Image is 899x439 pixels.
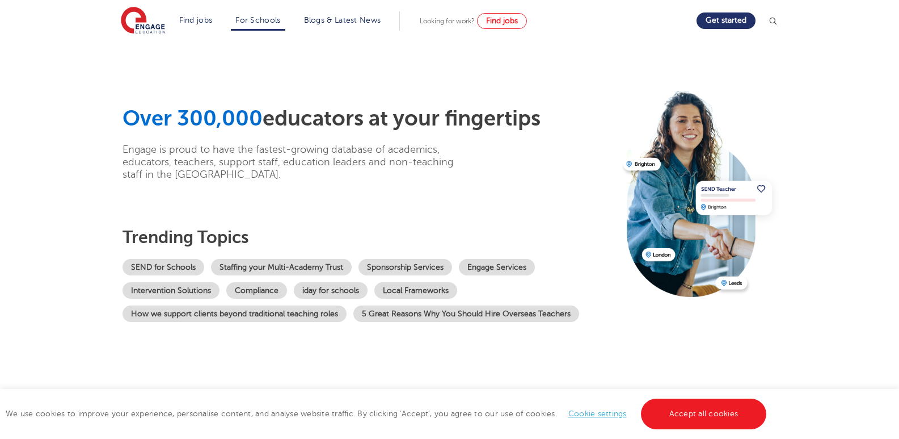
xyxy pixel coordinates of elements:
a: For Schools [235,16,280,24]
span: Find jobs [486,16,518,25]
a: Local Frameworks [374,282,457,299]
a: Find jobs [179,16,213,24]
p: Engage is proud to have the fastest-growing database of academics, educators, teachers, support s... [123,143,471,181]
a: Cookie settings [568,409,627,418]
span: Looking for work? [420,17,475,25]
a: Get started [697,12,756,29]
h3: Trending topics [123,227,615,248]
span: Over 300,000 [123,106,263,131]
a: Find jobs [477,13,527,29]
a: 5 Great Reasons Why You Should Hire Overseas Teachers [353,306,579,322]
a: SEND for Schools [123,259,204,275]
a: Engage Services [459,259,535,275]
a: Compliance [226,282,287,299]
a: Sponsorship Services [358,259,452,275]
a: Intervention Solutions [123,282,220,299]
h1: educators at your fingertips [123,106,615,132]
img: Engage Education [121,7,165,35]
a: iday for schools [294,282,368,299]
span: We use cookies to improve your experience, personalise content, and analyse website traffic. By c... [6,409,769,418]
a: Accept all cookies [641,399,767,429]
a: Staffing your Multi-Academy Trust [211,259,352,275]
a: Blogs & Latest News [304,16,381,24]
a: How we support clients beyond traditional teaching roles [123,306,347,322]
